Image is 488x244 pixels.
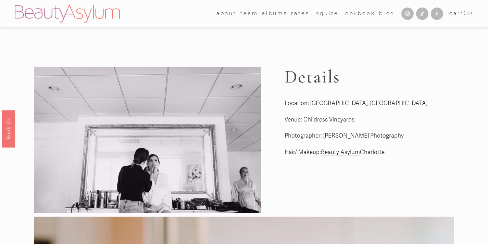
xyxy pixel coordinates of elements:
a: albums [262,9,287,19]
a: Lookbook [342,9,375,19]
p: Hair/ Makeup: Charlotte [285,147,474,158]
a: folder dropdown [240,9,258,19]
a: Book Us [2,110,15,147]
a: Rates [291,9,309,19]
span: 0 [466,10,471,16]
a: Facebook [431,8,443,20]
a: Beauty Asylum [321,149,360,156]
a: TikTok [416,8,428,20]
h1: Details [285,67,474,87]
a: Inquire [313,9,339,19]
a: Instagram [401,8,414,20]
p: Venue: Childress Vineyards [285,115,474,125]
span: team [240,9,258,18]
a: 0 items in cart [449,9,473,18]
img: Beauty Asylum | Bridal Hair &amp; Makeup Charlotte &amp; Atlanta [15,5,120,23]
a: folder dropdown [216,9,237,19]
p: Photographer: [PERSON_NAME] Photography [285,131,474,141]
span: about [216,9,237,18]
span: ( ) [464,10,473,16]
a: Blog [379,9,395,19]
p: Location: [GEOGRAPHIC_DATA], [GEOGRAPHIC_DATA] [285,98,474,109]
